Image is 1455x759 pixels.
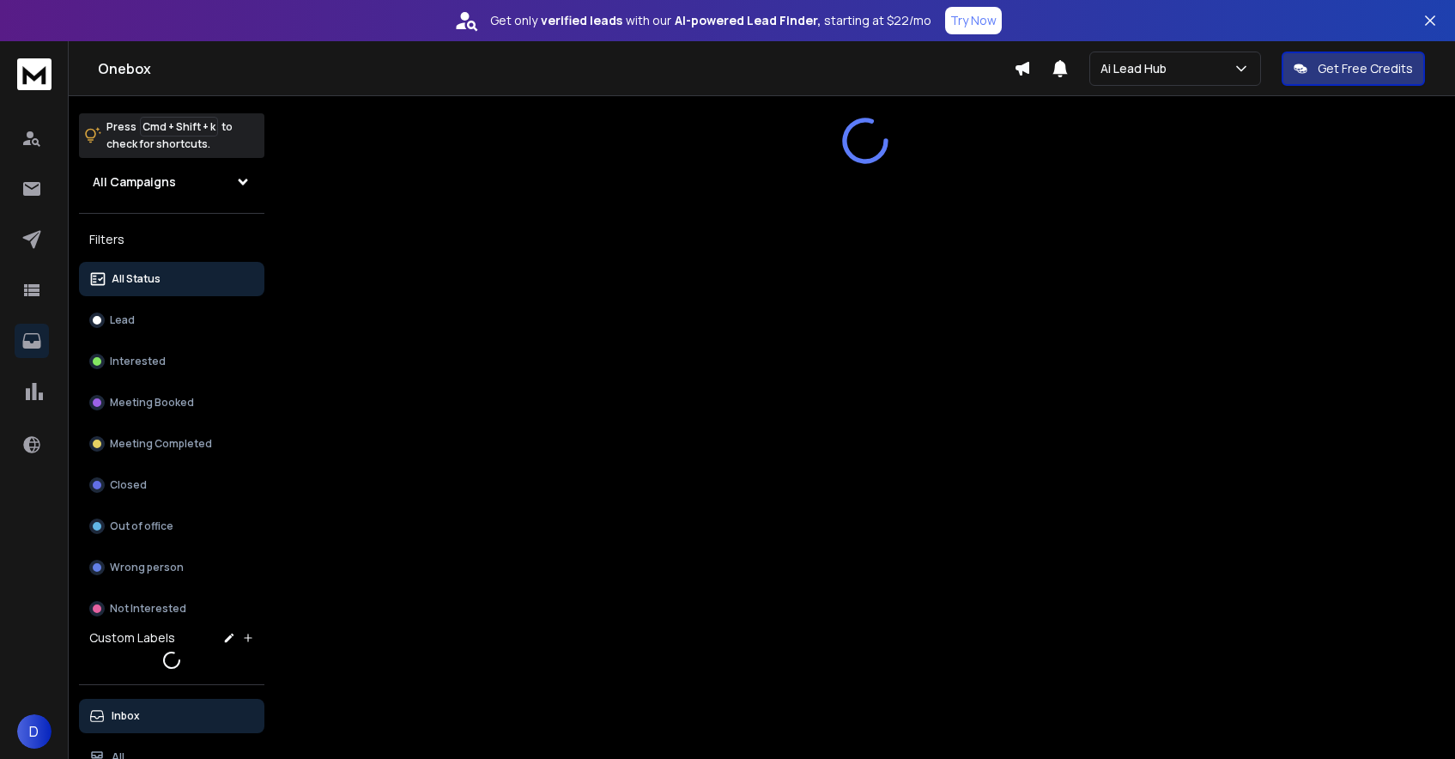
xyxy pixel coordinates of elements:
[945,7,1002,34] button: Try Now
[79,386,264,420] button: Meeting Booked
[110,478,147,492] p: Closed
[106,118,233,153] p: Press to check for shortcuts.
[110,602,186,616] p: Not Interested
[541,12,622,29] strong: verified leads
[79,344,264,379] button: Interested
[1282,52,1425,86] button: Get Free Credits
[490,12,931,29] p: Get only with our starting at $22/mo
[17,714,52,749] button: D
[79,699,264,733] button: Inbox
[93,173,176,191] h1: All Campaigns
[89,629,175,647] h3: Custom Labels
[79,468,264,502] button: Closed
[675,12,821,29] strong: AI-powered Lead Finder,
[79,509,264,543] button: Out of office
[110,519,173,533] p: Out of office
[110,396,194,410] p: Meeting Booked
[110,437,212,451] p: Meeting Completed
[79,592,264,626] button: Not Interested
[98,58,1014,79] h1: Onebox
[110,313,135,327] p: Lead
[79,165,264,199] button: All Campaigns
[79,550,264,585] button: Wrong person
[79,262,264,296] button: All Status
[79,303,264,337] button: Lead
[140,117,218,137] span: Cmd + Shift + k
[110,355,166,368] p: Interested
[17,58,52,90] img: logo
[79,228,264,252] h3: Filters
[110,561,184,574] p: Wrong person
[112,272,161,286] p: All Status
[112,709,140,723] p: Inbox
[950,12,997,29] p: Try Now
[79,427,264,461] button: Meeting Completed
[1318,60,1413,77] p: Get Free Credits
[1100,60,1173,77] p: Ai Lead Hub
